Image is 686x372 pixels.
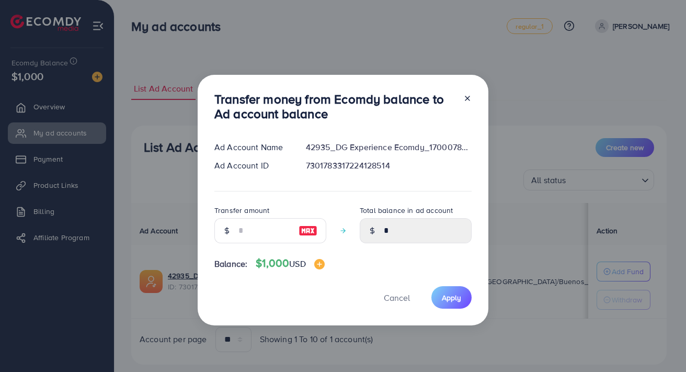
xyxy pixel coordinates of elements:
[642,325,678,364] iframe: Chat
[298,141,480,153] div: 42935_DG Experience Ecomdy_1700078930043
[289,258,305,269] span: USD
[442,292,461,303] span: Apply
[371,286,423,309] button: Cancel
[206,141,298,153] div: Ad Account Name
[214,92,455,122] h3: Transfer money from Ecomdy balance to Ad account balance
[360,205,453,216] label: Total balance in ad account
[206,160,298,172] div: Ad Account ID
[256,257,324,270] h4: $1,000
[431,286,472,309] button: Apply
[214,258,247,270] span: Balance:
[314,259,325,269] img: image
[299,224,317,237] img: image
[214,205,269,216] label: Transfer amount
[298,160,480,172] div: 7301783317224128514
[384,292,410,303] span: Cancel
